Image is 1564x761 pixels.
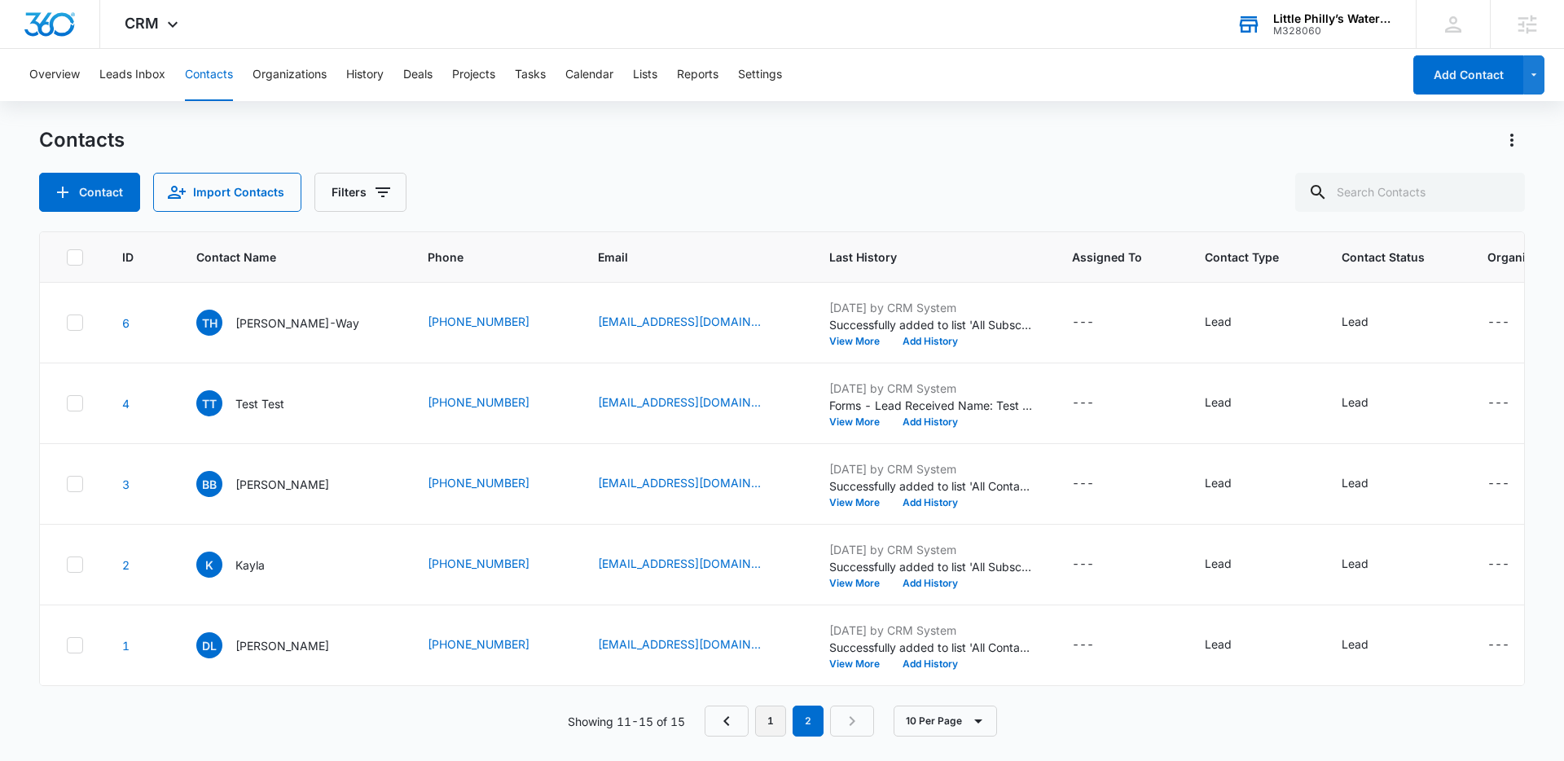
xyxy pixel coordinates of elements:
div: Email - carolinagirl29730@yahoo.com - Select to Edit Field [598,555,790,574]
div: Contact Name - Test Test - Select to Edit Field [196,390,314,416]
button: Settings [738,49,782,101]
button: Add Contact [1413,55,1523,95]
button: Add Contact [39,173,140,212]
div: Assigned To - - Select to Edit Field [1072,394,1123,413]
span: Contact Name [196,249,365,266]
p: Kayla [235,556,265,574]
div: Organization - - Select to Edit Field [1487,313,1539,332]
div: Contact Type - Lead - Select to Edit Field [1205,394,1261,413]
button: Add History [891,578,969,588]
p: [DATE] by CRM System [829,460,1033,477]
p: Test Test [235,395,284,412]
button: Add History [891,337,969,346]
p: [DATE] by CRM System [829,380,1033,397]
div: Contact Status - Lead - Select to Edit Field [1342,394,1398,413]
a: [PHONE_NUMBER] [428,394,529,411]
div: --- [1072,636,1094,655]
button: Lists [633,49,657,101]
a: Navigate to contact details page for Test Test [122,397,130,411]
div: Organization - - Select to Edit Field [1487,636,1539,655]
span: Contact Status [1342,249,1425,266]
div: Contact Name - Kayla - Select to Edit Field [196,552,294,578]
div: Contact Status - Lead - Select to Edit Field [1342,555,1398,574]
button: View More [829,578,891,588]
div: --- [1072,394,1094,413]
div: Contact Type - Lead - Select to Edit Field [1205,555,1261,574]
div: Assigned To - - Select to Edit Field [1072,313,1123,332]
div: Contact Status - Lead - Select to Edit Field [1342,636,1398,655]
a: Navigate to contact details page for Destiny Lemons [122,639,130,653]
div: Lead [1205,313,1232,330]
div: Phone - (770) 845-2025 - Select to Edit Field [428,474,559,494]
button: Add History [891,659,969,669]
button: Tasks [515,49,546,101]
button: Import Contacts [153,173,301,212]
span: Contact Type [1205,249,1279,266]
div: Assigned To - - Select to Edit Field [1072,555,1123,574]
p: Forms - Lead Received Name: Test Test Email: [EMAIL_ADDRESS][DOMAIN_NAME] Phone: [PHONE_NUMBER] H... [829,397,1033,414]
span: CRM [125,15,159,32]
div: Phone - (803) 627-3402 - Select to Edit Field [428,555,559,574]
span: Organization [1487,249,1561,266]
button: Filters [314,173,406,212]
div: Contact Status - Lead - Select to Edit Field [1342,313,1398,332]
div: Email - beccasbartlett@gmail.com - Select to Edit Field [598,474,790,494]
button: View More [829,498,891,508]
a: [PHONE_NUMBER] [428,474,529,491]
div: Contact Name - Tracey Hill-Way - Select to Edit Field [196,310,389,336]
div: Assigned To - - Select to Edit Field [1072,636,1123,655]
span: DL [196,632,222,658]
span: Phone [428,249,535,266]
a: [PHONE_NUMBER] [428,636,529,653]
button: Add History [891,498,969,508]
button: Actions [1499,127,1525,153]
div: Lead [1342,394,1368,411]
div: account name [1273,12,1392,25]
span: K [196,552,222,578]
input: Search Contacts [1295,173,1525,212]
a: [EMAIL_ADDRESS][DOMAIN_NAME] [598,474,761,491]
button: Overview [29,49,80,101]
div: Lead [1205,474,1232,491]
span: ID [122,249,134,266]
a: Navigate to contact details page for Kayla [122,558,130,572]
div: Assigned To - - Select to Edit Field [1072,474,1123,494]
a: [PHONE_NUMBER] [428,313,529,330]
div: Lead [1205,394,1232,411]
a: [PHONE_NUMBER] [428,555,529,572]
span: TT [196,390,222,416]
div: Contact Name - Destiny Lemons - Select to Edit Field [196,632,358,658]
div: Organization - - Select to Edit Field [1487,394,1539,413]
button: View More [829,337,891,346]
div: Lead [1342,474,1368,491]
div: Contact Type - Lead - Select to Edit Field [1205,636,1261,655]
p: Showing 11-15 of 15 [568,713,685,730]
div: Organization - - Select to Edit Field [1487,474,1539,494]
div: Email - destinylemons99@gmail.com - Select to Edit Field [598,636,790,655]
div: Contact Status - Lead - Select to Edit Field [1342,474,1398,494]
div: --- [1487,394,1509,413]
div: --- [1487,555,1509,574]
p: Successfully added to list 'All Contacts'. [829,477,1033,495]
p: [PERSON_NAME] [235,637,329,654]
p: Successfully added to list 'All Contacts'. [829,639,1033,656]
button: Calendar [565,49,613,101]
span: Assigned To [1072,249,1142,266]
em: 2 [793,706,824,737]
a: Navigate to contact details page for Tracey Hill-Way [122,316,130,330]
div: Lead [1342,313,1368,330]
div: Organization - - Select to Edit Field [1487,555,1539,574]
p: Successfully added to list 'All Subscribers'. [829,558,1033,575]
div: --- [1072,474,1094,494]
div: Lead [1342,636,1368,653]
nav: Pagination [705,706,874,737]
a: [EMAIL_ADDRESS][DOMAIN_NAME] [598,394,761,411]
button: Organizations [253,49,327,101]
button: Add History [891,417,969,427]
button: History [346,49,384,101]
p: [DATE] by CRM System [829,541,1033,558]
span: Last History [829,249,1009,266]
button: Reports [677,49,718,101]
div: Phone - (803) 724-4393 - Select to Edit Field [428,636,559,655]
p: [PERSON_NAME] [235,476,329,493]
